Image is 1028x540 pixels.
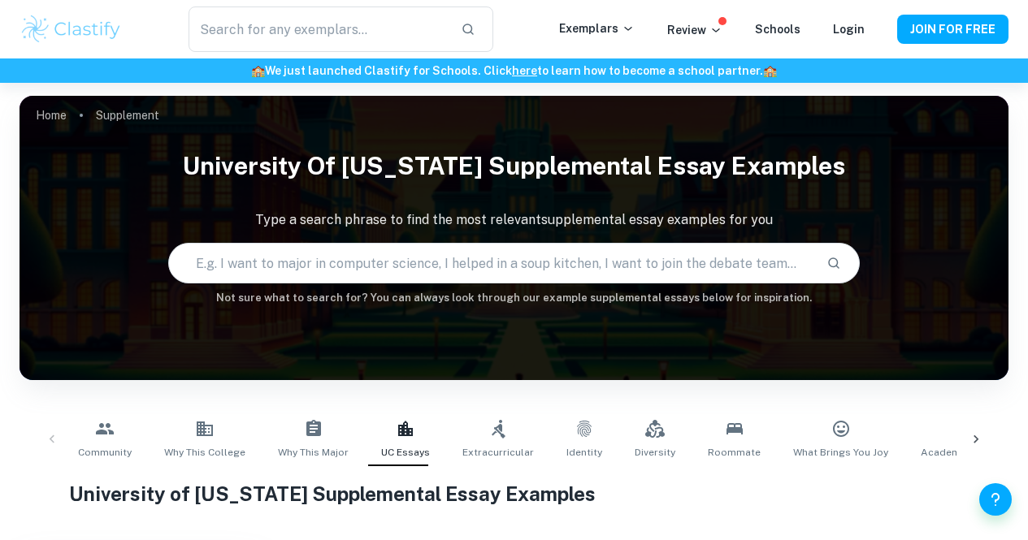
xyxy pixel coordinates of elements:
span: UC Essays [381,445,430,460]
input: E.g. I want to major in computer science, I helped in a soup kitchen, I want to join the debate t... [169,240,814,286]
span: Academic Interests [921,445,1014,460]
h1: University of [US_STATE] Supplemental Essay Examples [69,479,959,508]
p: Exemplars [559,19,635,37]
span: 🏫 [251,64,265,77]
p: Type a search phrase to find the most relevant supplemental essay examples for you [20,210,1008,230]
span: Community [78,445,132,460]
span: Extracurricular [462,445,534,460]
a: here [512,64,537,77]
h6: We just launched Clastify for Schools. Click to learn how to become a school partner. [3,62,1025,80]
img: Clastify logo [20,13,123,45]
a: Schools [755,23,800,36]
p: Supplement [96,106,159,124]
h6: Not sure what to search for? You can always look through our example supplemental essays below fo... [20,290,1008,306]
button: JOIN FOR FREE [897,15,1008,44]
span: Why This College [164,445,245,460]
span: Roommate [708,445,761,460]
span: What Brings You Joy [793,445,888,460]
span: Identity [566,445,602,460]
button: Help and Feedback [979,483,1012,516]
h1: University of [US_STATE] Supplemental Essay Examples [20,141,1008,191]
input: Search for any exemplars... [189,6,449,52]
button: Search [820,249,848,277]
span: 🏫 [763,64,777,77]
a: Login [833,23,865,36]
p: Review [667,21,722,39]
a: Home [36,104,67,127]
span: Why This Major [278,445,349,460]
span: Diversity [635,445,675,460]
